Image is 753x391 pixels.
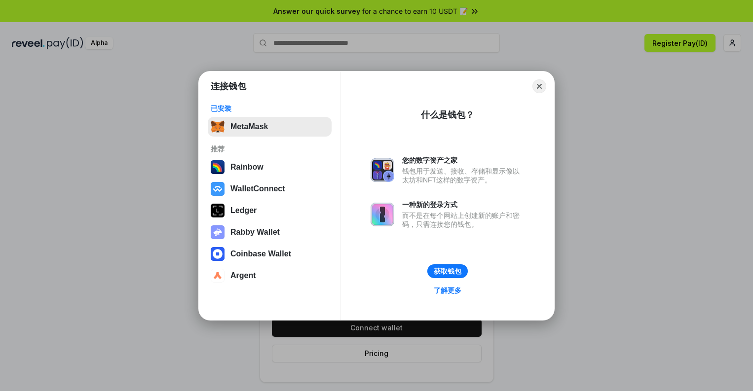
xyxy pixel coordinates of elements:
img: svg+xml,%3Csvg%20xmlns%3D%22http%3A%2F%2Fwww.w3.org%2F2000%2Fsvg%22%20width%3D%2228%22%20height%3... [211,204,225,217]
img: svg+xml,%3Csvg%20width%3D%2228%22%20height%3D%2228%22%20viewBox%3D%220%200%2028%2028%22%20fill%3D... [211,269,225,283]
img: svg+xml,%3Csvg%20xmlns%3D%22http%3A%2F%2Fwww.w3.org%2F2000%2Fsvg%22%20fill%3D%22none%22%20viewBox... [371,203,394,226]
button: Ledger [208,201,332,220]
div: 推荐 [211,144,329,153]
div: 已安装 [211,104,329,113]
div: Ledger [230,206,257,215]
button: 获取钱包 [427,264,468,278]
div: 获取钱包 [434,267,461,276]
img: svg+xml,%3Csvg%20xmlns%3D%22http%3A%2F%2Fwww.w3.org%2F2000%2Fsvg%22%20fill%3D%22none%22%20viewBox... [211,225,225,239]
a: 了解更多 [428,284,467,297]
div: MetaMask [230,122,268,131]
button: Argent [208,266,332,285]
button: Close [532,79,546,93]
div: Rainbow [230,163,264,172]
div: WalletConnect [230,184,285,193]
img: svg+xml,%3Csvg%20xmlns%3D%22http%3A%2F%2Fwww.w3.org%2F2000%2Fsvg%22%20fill%3D%22none%22%20viewBox... [371,158,394,182]
div: 一种新的登录方式 [402,200,525,209]
h1: 连接钱包 [211,80,246,92]
button: MetaMask [208,117,332,137]
div: 钱包用于发送、接收、存储和显示像以太坊和NFT这样的数字资产。 [402,167,525,184]
button: Rabby Wallet [208,222,332,242]
div: 什么是钱包？ [421,109,474,121]
div: 了解更多 [434,286,461,295]
img: svg+xml,%3Csvg%20width%3D%2228%22%20height%3D%2228%22%20viewBox%3D%220%200%2028%2028%22%20fill%3D... [211,182,225,196]
div: 您的数字资产之家 [402,156,525,165]
div: Coinbase Wallet [230,249,291,258]
button: Coinbase Wallet [208,244,332,264]
div: Argent [230,271,256,280]
button: Rainbow [208,157,332,177]
div: 而不是在每个网站上创建新的账户和密码，只需连接您的钱包。 [402,211,525,229]
div: Rabby Wallet [230,228,280,237]
img: svg+xml,%3Csvg%20width%3D%2228%22%20height%3D%2228%22%20viewBox%3D%220%200%2028%2028%22%20fill%3D... [211,247,225,261]
button: WalletConnect [208,179,332,199]
img: svg+xml,%3Csvg%20fill%3D%22none%22%20height%3D%2233%22%20viewBox%3D%220%200%2035%2033%22%20width%... [211,120,225,134]
img: svg+xml,%3Csvg%20width%3D%22120%22%20height%3D%22120%22%20viewBox%3D%220%200%20120%20120%22%20fil... [211,160,225,174]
